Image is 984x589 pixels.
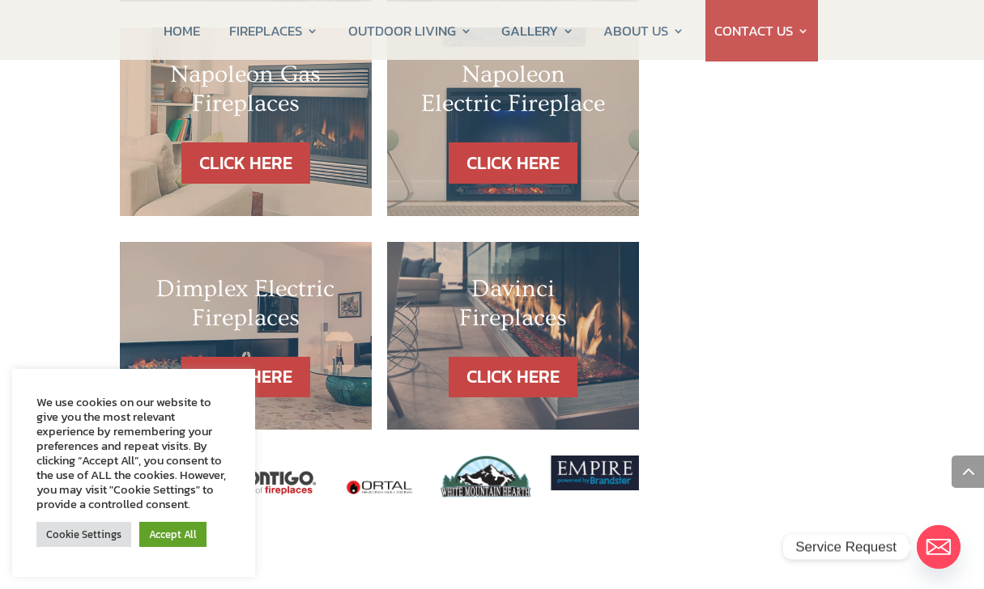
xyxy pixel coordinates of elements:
[449,142,577,184] a: CLICK HERE
[139,522,207,547] a: Accept All
[152,60,339,126] h2: Napoleon Gas Fireplaces
[917,525,961,569] a: Email
[420,274,607,341] h2: Davinci Fireplaces
[449,357,577,398] a: CLICK HERE
[441,456,532,502] img: white_mountain_hearth_logo
[152,274,339,341] h2: Dimplex Electric Fireplaces
[181,357,310,398] a: CLICK HERE
[227,456,318,511] img: montigo-logo
[420,60,607,126] h2: Napoleon Electric Fireplace
[334,456,425,519] img: ortal
[36,395,231,511] div: We use cookies on our website to give you the most relevant experience by remembering your prefer...
[36,522,131,547] a: Cookie Settings
[547,456,639,490] img: Screen-5-7-2021_34050_PM
[181,142,310,184] a: CLICK HERE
